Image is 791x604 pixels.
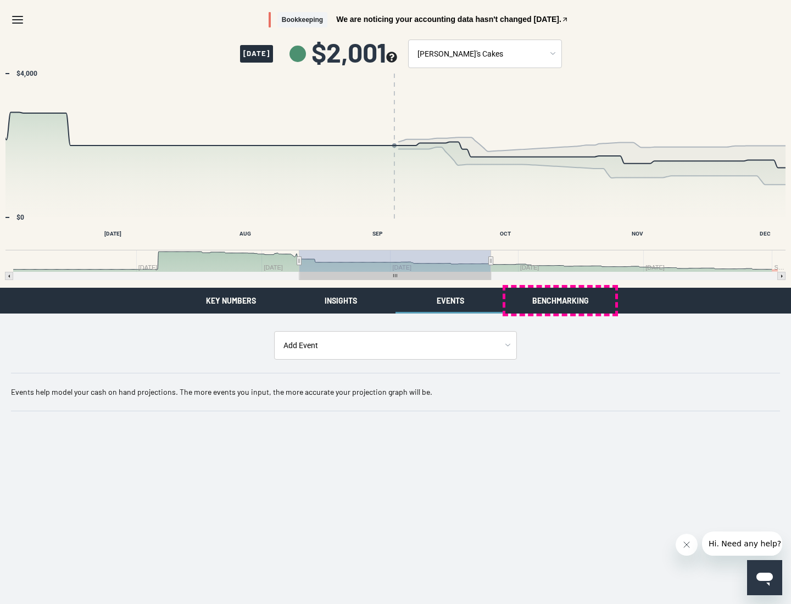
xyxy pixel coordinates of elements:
svg: Menu [11,13,24,26]
text: S… [774,264,784,271]
iframe: Message from company [702,532,782,556]
button: Benchmarking [505,288,615,314]
text: OCT [500,231,511,237]
text: $4,000 [16,70,37,77]
iframe: Button to launch messaging window [747,560,782,595]
button: Key Numbers [176,288,286,314]
text: NOV [632,231,643,237]
text: DEC [760,231,771,237]
span: Bookkeeping [277,12,327,28]
span: [DATE] [240,45,273,63]
p: Events help model your cash on hand projections. The more events you input, the more accurate you... [11,387,780,398]
iframe: Close message [676,534,698,556]
button: BookkeepingWe are noticing your accounting data hasn't changed [DATE]. [269,12,569,28]
text: SEP [372,231,383,237]
text: [DATE] [104,231,121,237]
button: see more about your cashflow projection [386,52,397,64]
text: $0 [16,214,24,221]
span: $2,001 [311,39,397,65]
span: We are noticing your accounting data hasn't changed [DATE]. [336,15,561,23]
button: Events [396,288,505,314]
g: Past/Projected Data, series 1 of 4 with 185 data points. Y axis, values. X axis, Time. [5,111,783,169]
text: AUG [239,231,251,237]
button: Insights [286,288,396,314]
